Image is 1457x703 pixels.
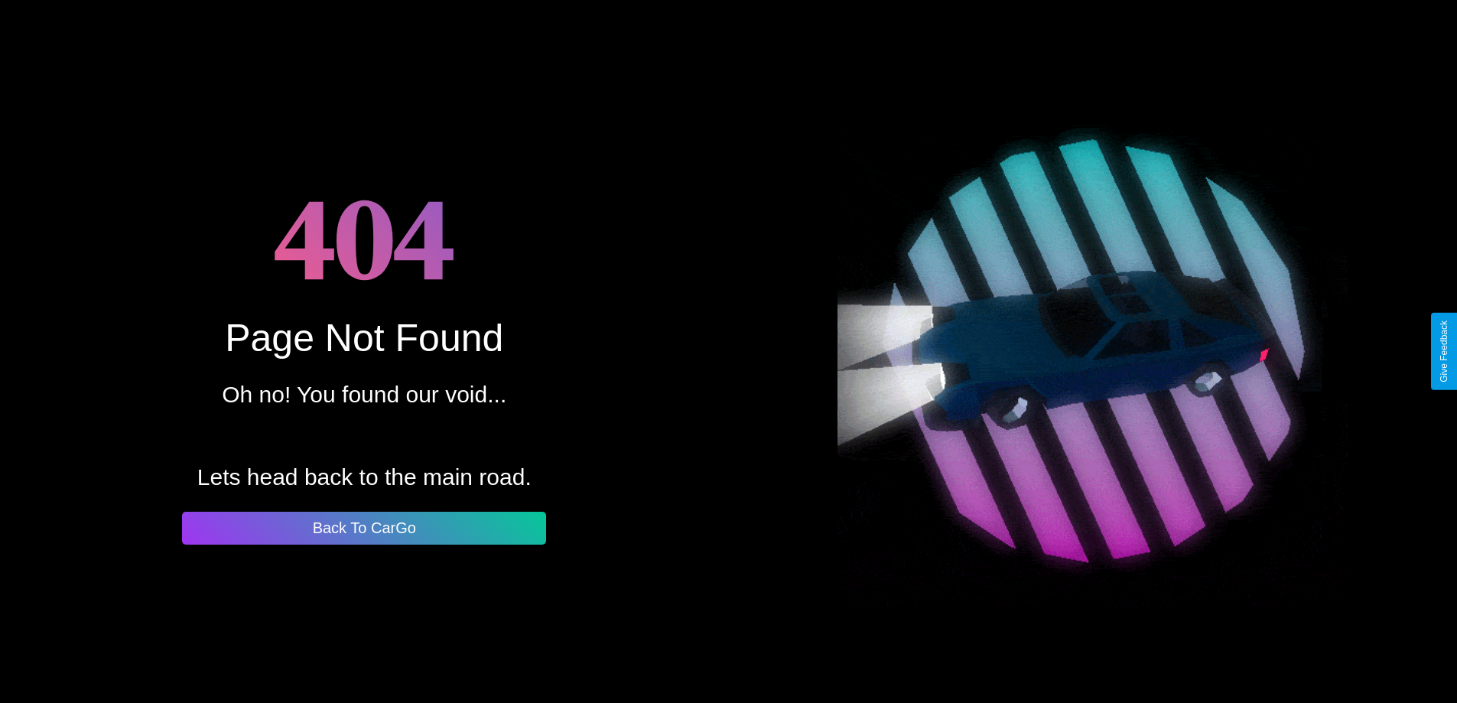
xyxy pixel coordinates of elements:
button: Back To CarGo [182,512,546,545]
div: Page Not Found [225,316,503,360]
p: Oh no! You found our void... Lets head back to the main road. [197,374,532,498]
img: spinning car [837,96,1348,607]
div: Give Feedback [1439,321,1449,382]
h1: 404 [274,159,455,316]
